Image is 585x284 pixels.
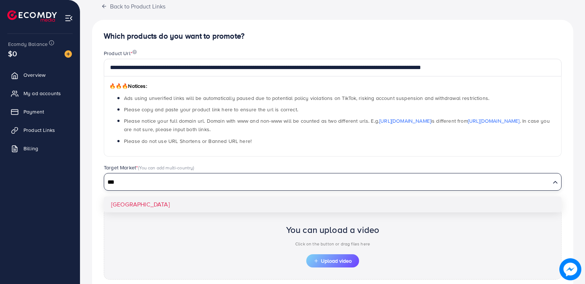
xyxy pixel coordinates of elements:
img: image [132,50,137,54]
span: Ads using unverified links will be automatically paused due to potential policy violations on Tik... [124,94,489,102]
a: Payment [6,104,74,119]
span: 🔥🔥🔥 [109,82,128,90]
label: Product Url [104,50,137,57]
span: $0 [8,48,17,59]
p: Click on the button or drag files here [286,240,380,248]
span: Ecomdy Balance [8,40,48,48]
li: [GEOGRAPHIC_DATA] [104,197,562,212]
span: Please do not use URL Shortens or Banned URL here! [124,137,252,145]
span: Payment [23,108,44,115]
span: Overview [23,71,45,79]
a: Product Links [6,123,74,137]
a: Overview [6,68,74,82]
button: Upload video [306,254,359,267]
a: Billing [6,141,74,156]
label: Target Market [104,164,194,171]
img: image [65,50,72,58]
img: menu [65,14,73,22]
h4: Which products do you want to promote? [104,32,562,41]
span: Billing [23,145,38,152]
h2: You can upload a video [286,224,380,235]
img: image [559,258,581,280]
div: Search for option [104,173,562,191]
span: Notices: [109,82,147,90]
img: logo [7,10,57,22]
span: Product Links [23,126,55,134]
span: Upload video [314,258,352,263]
span: (You can add multi-country) [138,164,194,171]
span: My ad accounts [23,90,61,97]
a: [URL][DOMAIN_NAME] [468,117,520,125]
span: Please copy and paste your product link here to ensure the url is correct. [124,106,298,113]
span: Please notice your full domain url. Domain with www and non-www will be counted as two different ... [124,117,550,133]
a: [URL][DOMAIN_NAME] [379,117,431,125]
a: My ad accounts [6,86,74,101]
input: Search for option [105,177,550,188]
